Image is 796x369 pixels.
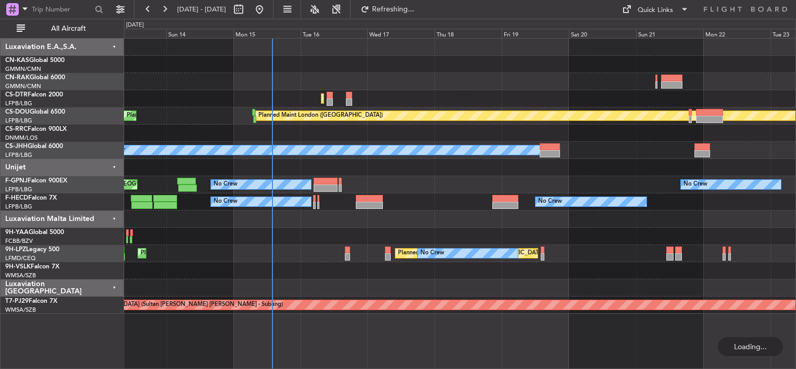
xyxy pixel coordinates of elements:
[569,29,636,38] div: Sat 20
[5,272,36,279] a: WMSA/SZB
[5,117,32,125] a: LFPB/LBG
[5,126,67,132] a: CS-RRCFalcon 900LX
[5,178,67,184] a: F-GPNJFalcon 900EX
[301,29,368,38] div: Tue 16
[127,108,291,124] div: Planned Maint [GEOGRAPHIC_DATA] ([GEOGRAPHIC_DATA])
[5,75,30,81] span: CN-RAK
[5,134,38,142] a: DNMM/LOS
[420,245,444,261] div: No Crew
[718,337,783,356] div: Loading...
[126,21,144,30] div: [DATE]
[11,20,113,37] button: All Aircraft
[5,109,30,115] span: CS-DOU
[214,177,238,192] div: No Crew
[5,264,31,270] span: 9H-VSLK
[5,264,59,270] a: 9H-VSLKFalcon 7X
[177,5,226,14] span: [DATE] - [DATE]
[214,194,238,210] div: No Crew
[703,29,770,38] div: Mon 22
[32,2,92,17] input: Trip Number
[5,186,32,193] a: LFPB/LBG
[5,195,57,201] a: F-HECDFalcon 7X
[141,245,264,261] div: Planned Maint Cannes ([GEOGRAPHIC_DATA])
[5,247,59,253] a: 9H-LPZLegacy 500
[5,65,41,73] a: GMMN/CMN
[99,29,166,38] div: Sat 13
[5,247,26,253] span: 9H-LPZ
[434,29,502,38] div: Thu 18
[5,109,65,115] a: CS-DOUGlobal 6500
[5,82,41,90] a: GMMN/CMN
[617,1,694,18] button: Quick Links
[5,298,29,304] span: T7-PJ29
[683,177,707,192] div: No Crew
[5,229,64,236] a: 9H-YAAGlobal 5000
[638,5,673,16] div: Quick Links
[5,151,32,159] a: LFPB/LBG
[5,237,33,245] a: FCBB/BZV
[5,143,28,150] span: CS-JHH
[5,143,63,150] a: CS-JHHGlobal 6000
[166,29,233,38] div: Sun 14
[5,298,57,304] a: T7-PJ29Falcon 7X
[371,6,415,13] span: Refreshing...
[5,178,28,184] span: F-GPNJ
[40,297,283,313] div: Planned Maint [GEOGRAPHIC_DATA] (Sultan [PERSON_NAME] [PERSON_NAME] - Subang)
[258,108,383,124] div: Planned Maint London ([GEOGRAPHIC_DATA])
[636,29,703,38] div: Sun 21
[5,126,28,132] span: CS-RRC
[502,29,569,38] div: Fri 19
[538,194,562,210] div: No Crew
[5,100,32,107] a: LFPB/LBG
[367,29,434,38] div: Wed 17
[5,306,36,314] a: WMSA/SZB
[5,57,65,64] a: CN-KASGlobal 5000
[398,245,545,261] div: Planned [GEOGRAPHIC_DATA] ([GEOGRAPHIC_DATA])
[5,92,28,98] span: CS-DTR
[5,57,29,64] span: CN-KAS
[233,29,301,38] div: Mon 15
[5,229,29,236] span: 9H-YAA
[5,195,28,201] span: F-HECD
[5,203,32,211] a: LFPB/LBG
[5,75,65,81] a: CN-RAKGlobal 6000
[5,92,63,98] a: CS-DTRFalcon 2000
[5,254,35,262] a: LFMD/CEQ
[356,1,418,18] button: Refreshing...
[27,25,110,32] span: All Aircraft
